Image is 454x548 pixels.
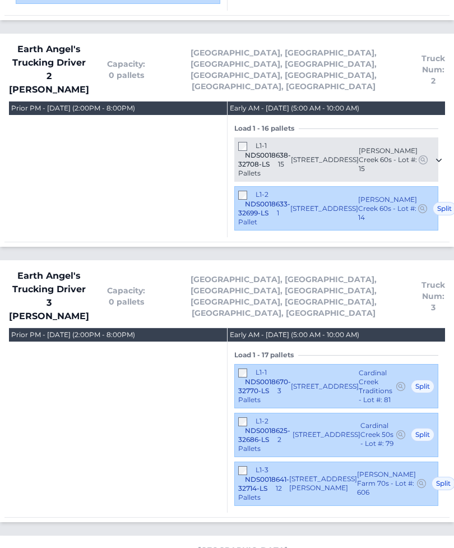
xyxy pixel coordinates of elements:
[360,422,395,449] span: Cardinal Creek 50s - Lot #: 79
[256,142,267,150] span: L1-1
[238,378,291,395] span: NDS0018670-32770-LS
[238,151,291,169] span: NDS0018638-32708-LS
[238,200,290,218] span: NDS0018633-32699-LS
[357,471,416,498] span: [PERSON_NAME] Farm 70s - Lot #: 606
[421,53,445,87] span: Truck Num: 2
[238,485,282,502] span: 12 Pallets
[238,436,281,453] span: 2 Pallets
[238,476,289,493] span: NDS0018641-32714-LS
[238,427,290,444] span: NDS0018625-32686-LS
[11,104,135,113] div: Prior PM - [DATE] (2:00PM - 8:00PM)
[411,429,434,442] span: Split
[256,466,268,475] span: L1-3
[291,383,359,392] span: [STREET_ADDRESS]
[107,59,145,81] span: Capacity: 0 pallets
[163,274,404,319] span: [GEOGRAPHIC_DATA], [GEOGRAPHIC_DATA], [GEOGRAPHIC_DATA], [GEOGRAPHIC_DATA], [GEOGRAPHIC_DATA], [G...
[238,209,279,227] span: 1 Pallet
[230,331,359,340] div: Early AM - [DATE] (5:00 AM - 10:00 AM)
[256,369,267,377] span: L1-1
[238,387,281,404] span: 3 Pallets
[163,48,404,93] span: [GEOGRAPHIC_DATA], [GEOGRAPHIC_DATA], [GEOGRAPHIC_DATA], [GEOGRAPHIC_DATA], [GEOGRAPHIC_DATA], [G...
[230,104,359,113] div: Early AM - [DATE] (5:00 AM - 10:00 AM)
[234,351,298,360] span: Load 1 - 17 pallets
[107,285,145,308] span: Capacity: 0 pallets
[411,380,434,394] span: Split
[256,417,268,426] span: L1-2
[9,270,89,324] span: Earth Angel's Trucking Driver 3 [PERSON_NAME]
[359,369,395,405] span: Cardinal Creek Traditions - Lot #: 81
[359,147,418,174] span: [PERSON_NAME] Creek 60s - Lot #: 15
[289,475,357,493] span: [STREET_ADDRESS][PERSON_NAME]
[291,156,359,165] span: [STREET_ADDRESS]
[293,431,360,440] span: [STREET_ADDRESS]
[256,191,268,199] span: L1-2
[421,280,445,314] span: Truck Num: 3
[9,43,89,97] span: Earth Angel's Trucking Driver 2 [PERSON_NAME]
[290,205,358,214] span: [STREET_ADDRESS]
[358,196,417,223] span: [PERSON_NAME] Creek 60s - Lot #: 14
[234,125,299,133] span: Load 1 - 16 pallets
[11,331,135,340] div: Prior PM - [DATE] (2:00PM - 8:00PM)
[238,160,284,178] span: 15 Pallets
